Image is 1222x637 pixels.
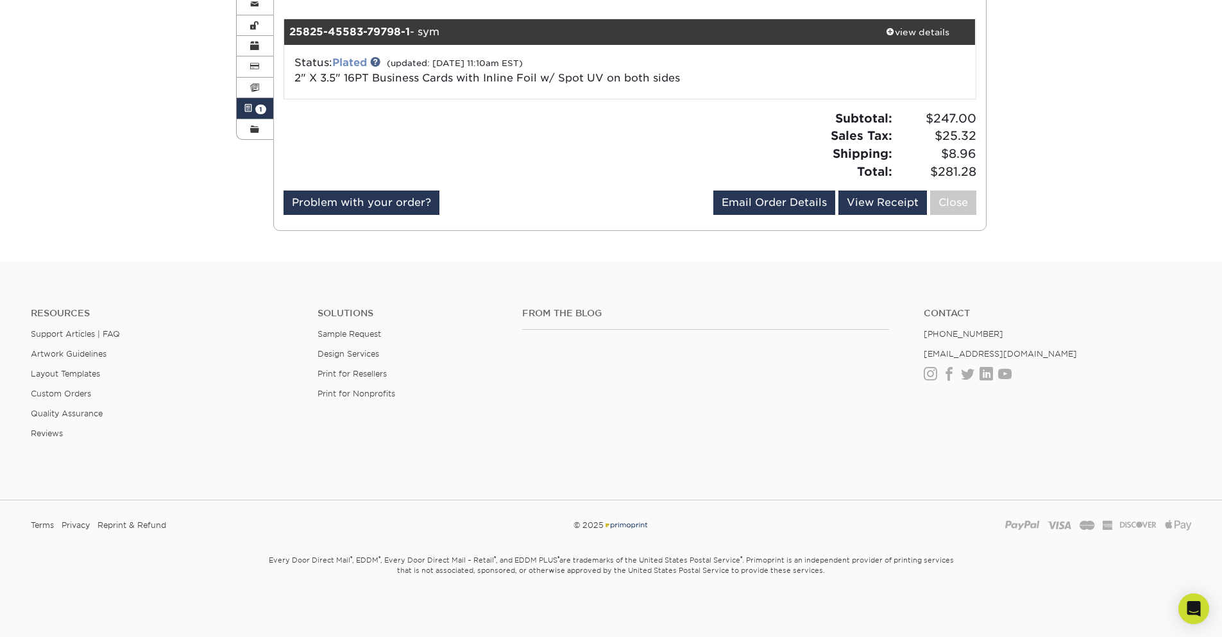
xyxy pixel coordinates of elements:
[833,146,892,160] strong: Shipping:
[31,389,91,398] a: Custom Orders
[332,56,367,69] a: Plated
[930,191,976,215] a: Close
[713,191,835,215] a: Email Order Details
[378,555,380,561] sup: ®
[740,555,742,561] sup: ®
[350,555,352,561] sup: ®
[522,308,889,319] h4: From the Blog
[255,105,266,114] span: 1
[98,516,166,535] a: Reprint & Refund
[924,308,1191,319] a: Contact
[62,516,90,535] a: Privacy
[237,98,274,119] a: 1
[1178,593,1209,624] div: Open Intercom Messenger
[284,191,439,215] a: Problem with your order?
[294,72,680,84] a: 2" X 3.5" 16PT Business Cards with Inline Foil w/ Spot UV on both sides
[318,308,503,319] h4: Solutions
[31,329,120,339] a: Support Articles | FAQ
[860,26,976,38] div: view details
[896,145,976,163] span: $8.96
[896,127,976,145] span: $25.32
[31,516,54,535] a: Terms
[285,55,745,86] div: Status:
[414,516,808,535] div: © 2025
[838,191,927,215] a: View Receipt
[318,329,381,339] a: Sample Request
[318,389,395,398] a: Print for Nonprofits
[924,329,1003,339] a: [PHONE_NUMBER]
[896,163,976,181] span: $281.28
[31,409,103,418] a: Quality Assurance
[236,550,987,607] small: Every Door Direct Mail , EDDM , Every Door Direct Mail – Retail , and EDDM PLUS are trademarks of...
[31,369,100,378] a: Layout Templates
[831,128,892,142] strong: Sales Tax:
[31,308,298,319] h4: Resources
[387,58,523,68] small: (updated: [DATE] 11:10am EST)
[557,555,559,561] sup: ®
[284,19,860,45] div: - sym
[494,555,496,561] sup: ®
[860,19,976,45] a: view details
[318,349,379,359] a: Design Services
[896,110,976,128] span: $247.00
[318,369,387,378] a: Print for Resellers
[857,164,892,178] strong: Total:
[924,349,1077,359] a: [EMAIL_ADDRESS][DOMAIN_NAME]
[31,429,63,438] a: Reviews
[31,349,106,359] a: Artwork Guidelines
[289,26,410,38] strong: 25825-45583-79798-1
[835,111,892,125] strong: Subtotal:
[604,520,649,530] img: Primoprint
